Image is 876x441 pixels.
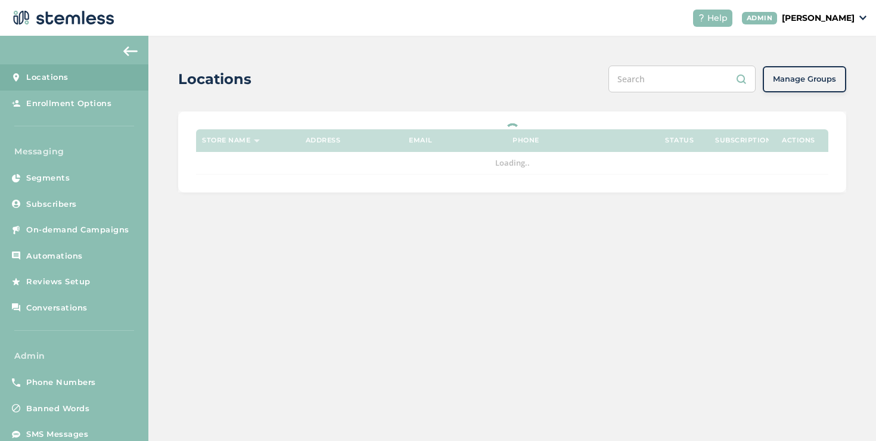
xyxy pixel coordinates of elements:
[26,72,69,83] span: Locations
[26,224,129,236] span: On-demand Campaigns
[859,15,866,20] img: icon_down-arrow-small-66adaf34.svg
[763,66,846,92] button: Manage Groups
[123,46,138,56] img: icon-arrow-back-accent-c549486e.svg
[26,98,111,110] span: Enrollment Options
[26,403,89,415] span: Banned Words
[773,73,836,85] span: Manage Groups
[608,66,756,92] input: Search
[698,14,705,21] img: icon-help-white-03924b79.svg
[26,198,77,210] span: Subscribers
[707,12,728,24] span: Help
[816,384,876,441] iframe: Chat Widget
[178,69,251,90] h2: Locations
[26,302,88,314] span: Conversations
[26,377,96,389] span: Phone Numbers
[10,6,114,30] img: logo-dark-0685b13c.svg
[742,12,778,24] div: ADMIN
[26,428,88,440] span: SMS Messages
[782,12,855,24] p: [PERSON_NAME]
[26,250,83,262] span: Automations
[26,276,91,288] span: Reviews Setup
[26,172,70,184] span: Segments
